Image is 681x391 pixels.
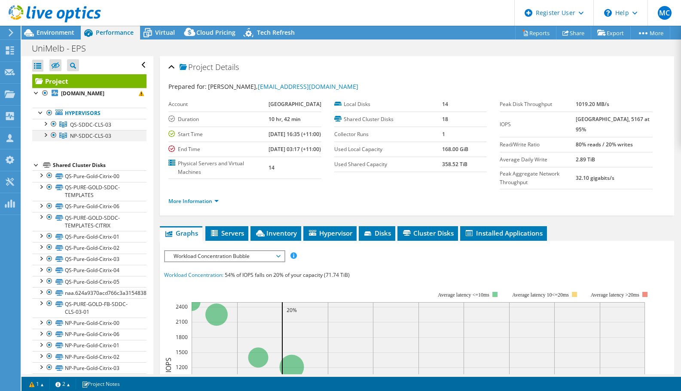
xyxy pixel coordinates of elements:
a: NP-Pure-Gold-Citrix-06 [32,329,147,340]
span: Workload Concentration: [164,271,223,279]
span: Performance [96,28,134,36]
span: Cloud Pricing [196,28,235,36]
b: 32.10 gigabits/s [576,174,614,182]
span: Details [215,62,239,72]
b: 1 [442,130,445,138]
span: QS-SDDC-CLS-03 [70,121,111,128]
label: Physical Servers and Virtual Machines [168,159,269,176]
text: 20% [287,306,297,314]
text: Average latency >20ms [591,292,639,298]
a: QS-Pure-Gold-Citrix-04 [32,265,147,276]
label: Account [168,100,269,109]
span: Project [180,63,213,72]
text: 1500 [176,349,188,356]
a: NP-SDDC-CLS-03 [32,130,147,141]
span: Workload Concentration Bubble [169,251,280,261]
span: Virtual [155,28,175,36]
a: [DOMAIN_NAME] [32,88,147,99]
span: Cluster Disks [402,229,454,237]
b: [DOMAIN_NAME] [61,90,104,97]
text: 2400 [176,303,188,310]
a: 2 [49,379,76,389]
span: Disks [363,229,391,237]
b: 80% reads / 20% writes [576,141,633,148]
a: QS-SDDC-CLS-03 [32,119,147,130]
span: NP-SDDC-CLS-03 [70,132,111,139]
a: QS-Pure-Gold-Citrix-06 [32,201,147,212]
a: NP-Pure-Gold-Citrix-04 [32,373,147,385]
a: 1 [23,379,50,389]
span: Tech Refresh [257,28,295,36]
tspan: Average latency 10<=20ms [512,292,569,298]
text: 1800 [176,333,188,341]
text: IOPS [164,358,173,373]
label: Local Disks [334,100,443,109]
b: [GEOGRAPHIC_DATA], 5167 at 95% [576,115,650,133]
a: Project Notes [76,379,126,389]
a: QS-Pure-Gold-Citrix-05 [32,276,147,287]
a: NP-Pure-Gold-Citrix-01 [32,340,147,351]
a: Reports [515,26,556,39]
label: Used Shared Capacity [334,160,443,169]
a: Project [32,74,147,88]
span: Graphs [164,229,198,237]
label: Average Daily Write [500,155,576,164]
div: Shared Cluster Disks [53,160,147,170]
a: [EMAIL_ADDRESS][DOMAIN_NAME] [258,82,358,91]
span: Inventory [255,229,297,237]
span: 54% of IOPS falls on 20% of your capacity (71.74 TiB) [225,271,350,279]
b: 18 [442,115,448,123]
b: 10 hr, 42 min [269,115,301,123]
b: [GEOGRAPHIC_DATA] [269,100,321,108]
a: QS-Pure-Gold-Citrix-00 [32,170,147,182]
b: 14 [442,100,448,108]
label: End Time [168,145,269,154]
b: 1019.20 MB/s [576,100,609,108]
label: Used Local Capacity [334,145,443,154]
span: Servers [210,229,244,237]
a: Export [591,26,631,39]
b: 358.52 TiB [442,161,467,168]
svg: \n [604,9,612,17]
a: QS-PURE-GOLD-FB-SDDC-CLS-03-01 [32,298,147,317]
label: Collector Runs [334,130,443,139]
label: Duration [168,115,269,124]
h1: UniMelb - EPS [28,44,99,53]
a: More Information [168,197,219,205]
a: QS-Pure-Gold-Citrix-02 [32,242,147,253]
a: QS-PURE-GOLD-SDDC-TEMPLATES [32,182,147,201]
text: 1200 [176,364,188,371]
span: MC [658,6,672,20]
a: NP-Pure-Gold-Citrix-02 [32,351,147,362]
a: Share [556,26,591,39]
a: More [630,26,670,39]
a: QS-Pure-Gold-Citrix-01 [32,231,147,242]
b: [DATE] 03:17 (+11:00) [269,145,321,153]
a: QS-Pure-Gold-Citrix-03 [32,254,147,265]
label: Peak Disk Throughput [500,100,576,109]
b: 168.00 GiB [442,145,468,153]
span: Hypervisor [308,229,352,237]
a: QS-PURE-GOLD-SDDC-TEMPLATES-CITRIX [32,212,147,231]
span: Environment [37,28,74,36]
text: 2100 [176,318,188,325]
span: [PERSON_NAME], [208,82,358,91]
label: Read/Write Ratio [500,140,576,149]
label: Prepared for: [168,82,207,91]
label: IOPS [500,120,576,129]
label: Shared Cluster Disks [334,115,443,124]
b: 2.89 TiB [576,156,595,163]
tspan: Average latency <=10ms [438,292,489,298]
a: naa.624a9370acd766c3a315483801149b2f [32,287,147,298]
label: Start Time [168,130,269,139]
span: Installed Applications [464,229,543,237]
a: NP-Pure-Gold-Citrix-03 [32,362,147,373]
b: [DATE] 16:35 (+11:00) [269,130,321,138]
a: Hypervisors [32,108,147,119]
label: Peak Aggregate Network Throughput [500,170,576,187]
a: NP-Pure-Gold-Citrix-00 [32,318,147,329]
b: 14 [269,164,275,171]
